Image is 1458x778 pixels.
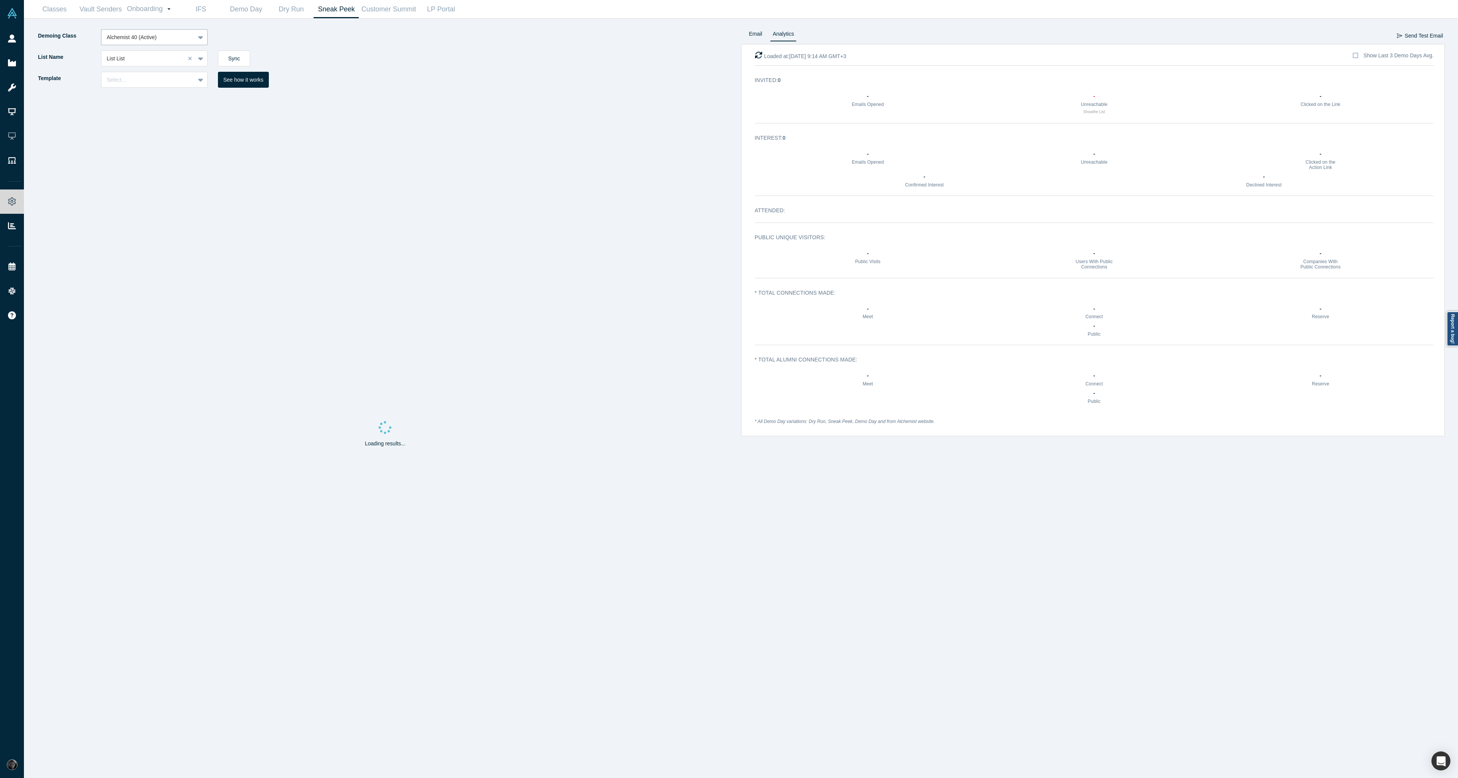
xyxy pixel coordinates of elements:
[37,72,101,85] label: Template
[178,0,223,18] a: IFS
[1447,311,1458,346] a: Report a bug!
[1073,249,1116,257] div: -
[847,305,889,313] div: -
[783,135,786,141] strong: 0
[124,0,178,18] a: Onboarding
[1243,182,1285,188] h3: Declined Interest
[1299,305,1342,313] div: -
[1073,389,1116,397] div: -
[755,207,1423,215] h3: Attended :
[107,55,180,63] div: List List
[107,76,189,84] div: Select...
[1073,331,1116,337] h3: Public
[746,29,765,41] a: Email
[847,159,889,165] h3: Emails Opened
[32,0,77,18] a: Classes
[223,0,268,18] a: Demo Day
[847,381,889,387] h3: Meet
[1299,150,1342,158] div: -
[1073,314,1116,319] h3: Connect
[1073,150,1116,158] div: -
[7,8,17,19] img: Alchemist Vault Logo
[755,356,1423,364] h3: * Total Alumni Connections Made :
[903,173,946,181] div: -
[1073,399,1116,404] h3: Public
[1083,109,1105,115] button: Showthe List
[1073,259,1116,270] h3: Users With Public Connections
[1073,102,1116,107] h3: Unreachable
[77,0,124,18] a: Vault Senders
[268,0,314,18] a: Dry Run
[1299,259,1342,270] h3: Companies With Public Connections
[755,234,1423,241] h3: Public Unique Visitors :
[903,182,946,188] h3: Confirmed Interest
[7,759,17,770] img: Rami Chousein's Account
[1073,159,1116,165] h3: Unreachable
[1299,249,1342,257] div: -
[847,102,889,107] h3: Emails Opened
[847,150,889,158] div: -
[37,29,101,43] label: Demoing Class
[314,0,359,18] a: Sneak Peek
[847,259,889,264] h3: Public Visits
[1299,381,1342,387] h3: Reserve
[847,372,889,380] div: -
[755,289,1423,297] h3: * Total Connections Made :
[365,440,406,448] p: Loading results...
[37,50,101,64] label: List Name
[1299,314,1342,319] h3: Reserve
[1299,102,1342,107] h3: Clicked on the Link
[755,134,1423,142] h3: Interest :
[1073,372,1116,380] div: -
[418,0,464,18] a: LP Portal
[770,29,797,41] a: Analytics
[778,77,781,83] strong: 0
[1396,29,1444,43] button: Send Test Email
[1073,305,1116,313] div: -
[218,50,250,66] button: Sync
[755,76,1423,84] h3: Invited :
[1073,381,1116,387] h3: Connect
[847,314,889,319] h3: Meet
[1243,173,1285,181] div: -
[218,72,269,88] button: See how it works
[1299,159,1342,170] h3: Clicked on the Action Link
[1299,372,1342,380] div: -
[755,51,846,60] div: Loaded at: [DATE] 9:14 AM GMT+3
[847,92,889,100] div: -
[847,249,889,257] div: -
[1073,92,1116,100] div: -
[1363,52,1434,60] div: Show Last 3 Demo Days Avg.
[1299,92,1342,100] div: -
[359,0,418,18] a: Customer Summit
[1073,322,1116,330] div: -
[755,419,935,424] em: * All Demo Day variations: Dry Run, Sneak Peek, Demo Day and from Alchemist website.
